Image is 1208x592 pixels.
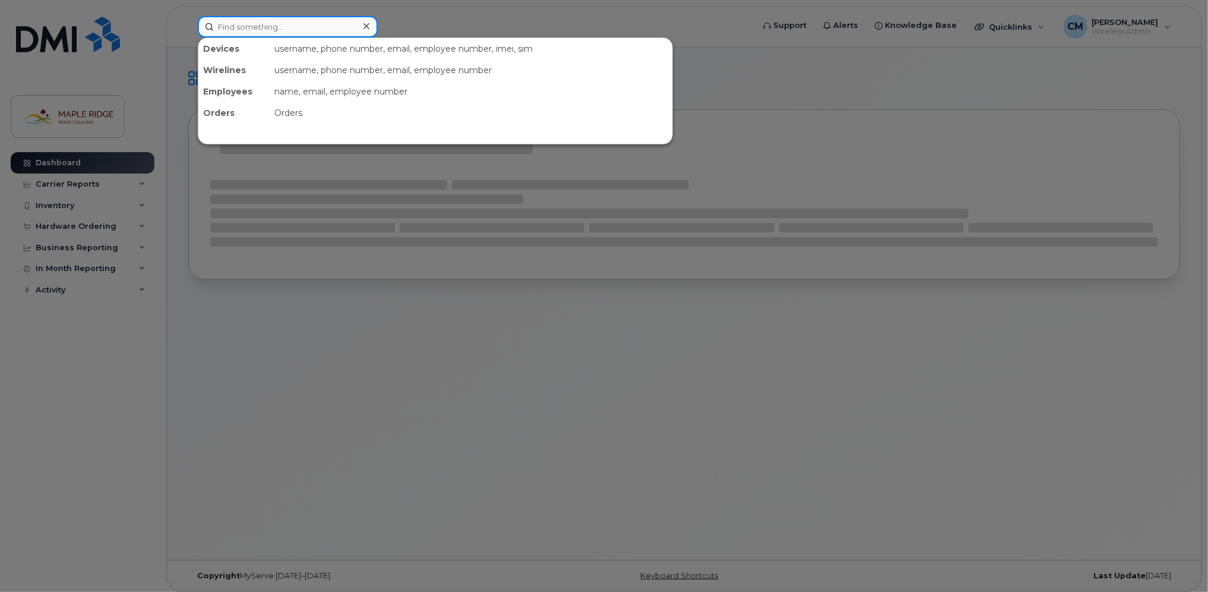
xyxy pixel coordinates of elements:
div: Orders [198,102,270,124]
div: name, email, employee number [270,81,672,102]
div: Wirelines [198,59,270,81]
div: username, phone number, email, employee number, imei, sim [270,38,672,59]
div: username, phone number, email, employee number [270,59,672,81]
div: Orders [270,102,672,124]
div: Devices [198,38,270,59]
div: Employees [198,81,270,102]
